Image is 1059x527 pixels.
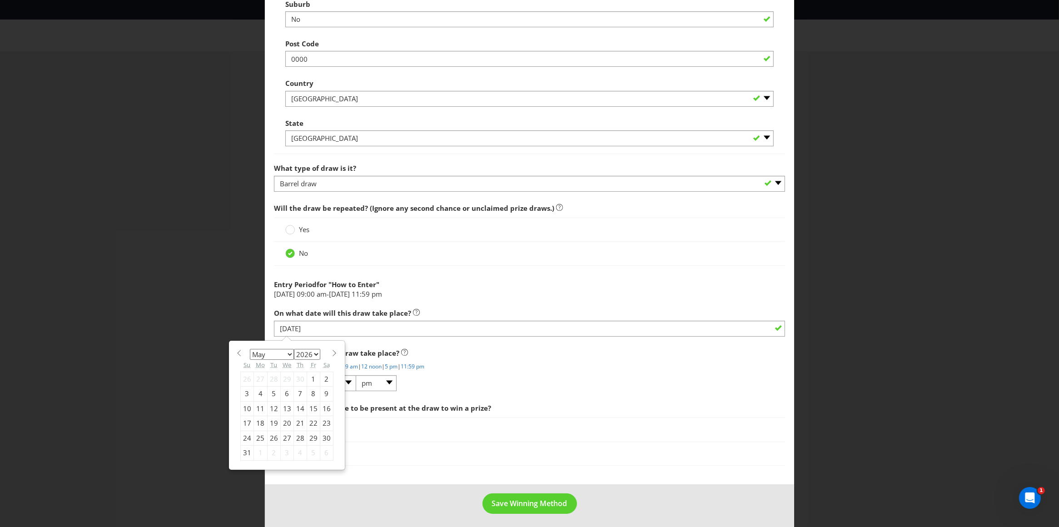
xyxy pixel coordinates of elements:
div: 7 [293,387,307,401]
a: 12 noon [361,363,382,370]
span: - [327,289,329,298]
span: Post Code [285,39,319,48]
span: 1 [1038,487,1045,494]
input: e.g. 3000 [285,51,774,67]
div: 4 [254,387,267,401]
div: 1 [254,446,267,460]
abbr: Tuesday [270,361,277,369]
div: 29 [307,431,320,445]
span: Does the winner have to be present at the draw to win a prize? [274,403,491,413]
span: " [376,280,379,289]
abbr: Sunday [244,361,250,369]
div: 24 [240,431,254,445]
span: How to Enter [332,280,376,289]
span: | [358,363,361,370]
div: 25 [254,431,267,445]
span: On what date will this draw take place? [274,308,411,318]
div: 26 [267,431,280,445]
span: What type of draw is it? [274,164,356,173]
div: 6 [320,446,333,460]
div: 29 [280,372,293,386]
a: 5 pm [385,363,398,370]
div: 6 [280,387,293,401]
span: 11:59 pm [352,289,382,298]
div: 2 [320,372,333,386]
div: 1 [307,372,320,386]
div: 19 [267,416,280,431]
div: 13 [280,401,293,416]
span: Save Winning Method [492,498,567,508]
div: 9 [320,387,333,401]
abbr: Wednesday [283,361,291,369]
div: 11 [254,401,267,416]
button: Save Winning Method [482,493,577,514]
div: 10 [240,401,254,416]
div: 14 [293,401,307,416]
span: [DATE] [274,289,295,298]
div: 20 [280,416,293,431]
a: 9 am [345,363,358,370]
div: 3 [240,387,254,401]
span: Country [285,79,313,88]
div: 12 [267,401,280,416]
span: [DATE] [329,289,350,298]
div: 5 [307,446,320,460]
abbr: Friday [311,361,316,369]
div: 3 [280,446,293,460]
span: Will the draw be repeated? (Ignore any second chance or unclaimed prize draws.) [274,204,554,213]
span: No [299,249,308,258]
div: 28 [293,431,307,445]
div: 18 [254,416,267,431]
span: 09:00 am [297,289,327,298]
div: 16 [320,401,333,416]
a: 11:59 pm [401,363,424,370]
span: for " [317,280,332,289]
input: e.g. Melbourne [285,11,774,27]
div: 8 [307,387,320,401]
div: 27 [280,431,293,445]
div: 17 [240,416,254,431]
div: 30 [293,372,307,386]
div: 22 [307,416,320,431]
span: Entry Period [274,280,317,289]
abbr: Saturday [323,361,330,369]
span: | [382,363,385,370]
div: 30 [320,431,333,445]
input: DD/MM/YYYY [274,321,786,337]
div: 28 [267,372,280,386]
div: 31 [240,446,254,460]
abbr: Monday [256,361,265,369]
div: 15 [307,401,320,416]
abbr: Thursday [297,361,303,369]
span: State [285,119,303,128]
div: 23 [320,416,333,431]
iframe: Intercom live chat [1019,487,1041,509]
span: | [398,363,401,370]
div: 26 [240,372,254,386]
div: 27 [254,372,267,386]
div: 21 [293,416,307,431]
span: Yes [299,225,309,234]
div: 5 [267,387,280,401]
div: 2 [267,446,280,460]
div: 4 [293,446,307,460]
